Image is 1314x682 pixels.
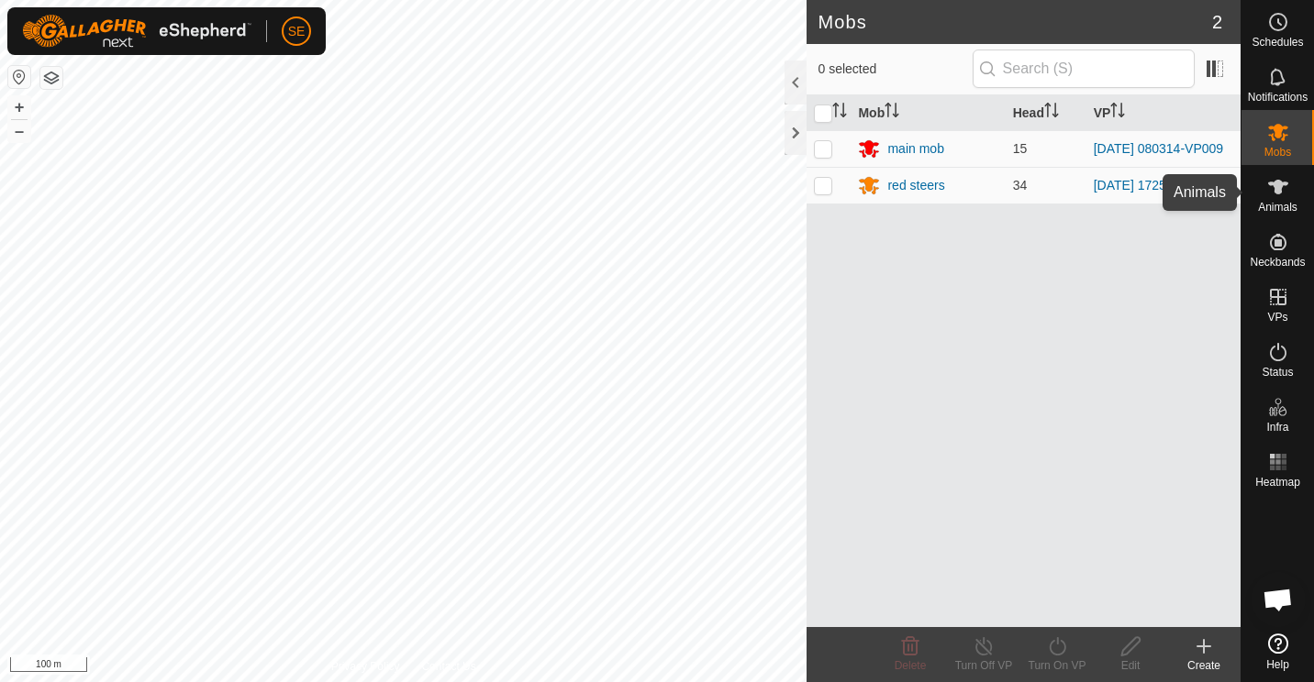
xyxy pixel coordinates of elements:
[1020,657,1094,674] div: Turn On VP
[1248,92,1308,103] span: Notifications
[851,95,1005,131] th: Mob
[1242,626,1314,677] a: Help
[1094,141,1223,156] a: [DATE] 080314-VP009
[1255,477,1300,488] span: Heatmap
[40,67,62,89] button: Map Layers
[1212,8,1222,36] span: 2
[818,60,972,79] span: 0 selected
[818,11,1211,33] h2: Mobs
[1167,657,1241,674] div: Create
[1266,659,1289,670] span: Help
[1110,105,1125,120] p-sorticon: Activate to sort
[1044,105,1059,120] p-sorticon: Activate to sort
[1262,367,1293,378] span: Status
[1013,141,1028,156] span: 15
[1252,37,1303,48] span: Schedules
[1266,422,1288,433] span: Infra
[973,49,1195,88] input: Search (S)
[887,176,944,195] div: red steers
[887,139,943,159] div: main mob
[8,96,30,118] button: +
[22,15,251,48] img: Gallagher Logo
[1013,178,1028,192] span: 34
[1250,257,1305,268] span: Neckbands
[1094,657,1167,674] div: Edit
[1258,202,1297,213] span: Animals
[1264,147,1291,158] span: Mobs
[288,22,306,41] span: SE
[1267,312,1287,323] span: VPs
[1094,178,1223,192] a: [DATE] 172526-VP003
[832,105,847,120] p-sorticon: Activate to sort
[895,659,927,672] span: Delete
[8,120,30,142] button: –
[947,657,1020,674] div: Turn Off VP
[421,658,475,675] a: Contact Us
[885,105,899,120] p-sorticon: Activate to sort
[331,658,400,675] a: Privacy Policy
[1251,572,1306,627] div: Open chat
[8,66,30,88] button: Reset Map
[1086,95,1241,131] th: VP
[1006,95,1086,131] th: Head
